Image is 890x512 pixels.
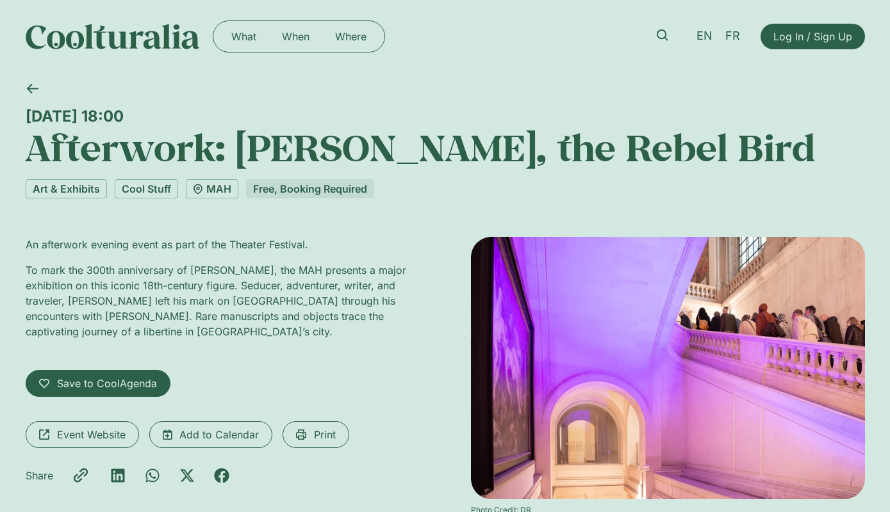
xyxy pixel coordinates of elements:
a: Add to Calendar [149,421,272,448]
div: Free, Booking Required [246,179,374,198]
a: When [269,26,322,47]
a: Cool Stuff [115,179,178,198]
a: Save to CoolAgenda [26,370,170,397]
h1: Afterwork: [PERSON_NAME], the Rebel Bird [26,125,865,169]
img: Coolturalia - Casanova, oiseau rebelle [471,237,865,499]
span: EN [696,29,713,43]
span: Print [314,427,336,442]
div: Share on linkedin [110,468,126,483]
span: Save to CoolAgenda [57,376,157,391]
nav: Menu [218,26,379,47]
span: Add to Calendar [179,427,259,442]
div: Share on x-twitter [179,468,195,483]
p: To mark the 300th anniversary of [PERSON_NAME], the MAH presents a major exhibition on this iconi... [26,262,420,339]
a: Art & Exhibits [26,179,107,198]
a: EN [690,27,719,45]
a: Event Website [26,421,139,448]
span: FR [725,29,740,43]
a: Where [322,26,379,47]
span: Log In / Sign Up [773,29,852,44]
p: An afterwork evening event as part of the Theater Festival. [26,237,420,252]
span: Event Website [57,427,126,442]
div: [DATE] 18:00 [26,107,865,125]
a: Print [283,421,349,448]
a: Log In / Sign Up [761,24,865,49]
a: MAH [186,179,238,198]
div: Share on facebook [214,468,229,483]
p: Share [26,468,53,483]
div: Share on whatsapp [145,468,160,483]
a: FR [719,27,746,45]
a: What [218,26,269,47]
